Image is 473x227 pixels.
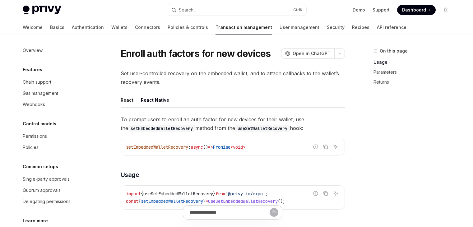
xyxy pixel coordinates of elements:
span: On this page [380,47,408,55]
a: Overview [18,45,97,56]
span: > [243,144,245,150]
span: (); [278,198,285,204]
span: '@privy-io/expo' [225,191,265,197]
a: Parameters [373,67,456,77]
span: async [191,144,203,150]
a: Returns [373,77,456,87]
div: Quorum approvals [23,187,61,194]
a: Policies [18,142,97,153]
span: void [233,144,243,150]
div: Single-party approvals [23,175,70,183]
a: Recipes [352,20,369,35]
a: Permissions [18,131,97,142]
a: Delegating permissions [18,196,97,207]
div: Permissions [23,132,47,140]
h5: Control models [23,120,56,127]
span: () [203,144,208,150]
code: useSetWalletRecovery [235,125,290,132]
a: Gas management [18,88,97,99]
a: Quorum approvals [18,185,97,196]
span: To prompt users to enroll an auth factor for new devices for their wallet, use the method from th... [121,115,345,132]
span: setEmbeddedWalletRecovery [126,144,188,150]
div: Delegating permissions [23,198,71,205]
img: light logo [23,6,61,14]
a: Security [327,20,345,35]
button: Report incorrect code [312,143,320,151]
span: : [188,144,191,150]
a: Connectors [135,20,160,35]
a: Dashboard [397,5,436,15]
h5: Common setups [23,163,58,170]
button: Copy the contents from the code block [322,143,330,151]
a: Chain support [18,76,97,88]
span: Open in ChatGPT [293,50,331,57]
button: Copy the contents from the code block [322,189,330,197]
a: Single-party approvals [18,174,97,185]
a: Basics [50,20,64,35]
span: Dashboard [402,7,426,13]
span: useSetEmbeddedWalletRecovery [143,191,213,197]
button: Send message [270,208,278,217]
span: } [203,198,206,204]
a: User management [280,20,319,35]
span: Ctrl K [293,7,303,12]
span: from [216,191,225,197]
span: { [141,191,143,197]
div: Overview [23,47,43,54]
span: = [206,198,208,204]
div: Webhooks [23,101,45,108]
a: Transaction management [216,20,272,35]
span: import [126,191,141,197]
span: => [208,144,213,150]
a: Usage [373,57,456,67]
a: Support [373,7,390,13]
div: Chain support [23,78,51,86]
a: Welcome [23,20,43,35]
button: Toggle dark mode [441,5,451,15]
a: Webhooks [18,99,97,110]
span: setEmbeddedWalletRecovery [141,198,203,204]
a: Authentication [72,20,104,35]
button: Open search [167,4,306,16]
a: Wallets [111,20,128,35]
span: Set user-controlled recovery on the embedded wallet, and to attach callbacks to the wallet’s reco... [121,69,345,86]
button: Ask AI [332,143,340,151]
div: React Native [141,93,169,107]
span: { [138,198,141,204]
span: useSetEmbeddedWalletRecovery [208,198,278,204]
div: React [121,93,133,107]
div: Gas management [23,90,58,97]
button: Ask AI [332,189,340,197]
span: Promise [213,144,230,150]
span: Usage [121,170,139,179]
div: Search... [179,6,196,14]
a: Policies & controls [168,20,208,35]
code: setEmbeddedWalletRecovery [128,125,195,132]
input: Ask a question... [189,206,270,219]
h1: Enroll auth factors for new devices [121,48,271,59]
span: const [126,198,138,204]
div: Policies [23,144,39,151]
button: Open in ChatGPT [281,48,334,59]
h5: Learn more [23,217,48,225]
h5: Features [23,66,42,73]
span: } [213,191,216,197]
button: Report incorrect code [312,189,320,197]
a: API reference [377,20,406,35]
span: < [230,144,233,150]
a: Demo [353,7,365,13]
span: ; [265,191,268,197]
